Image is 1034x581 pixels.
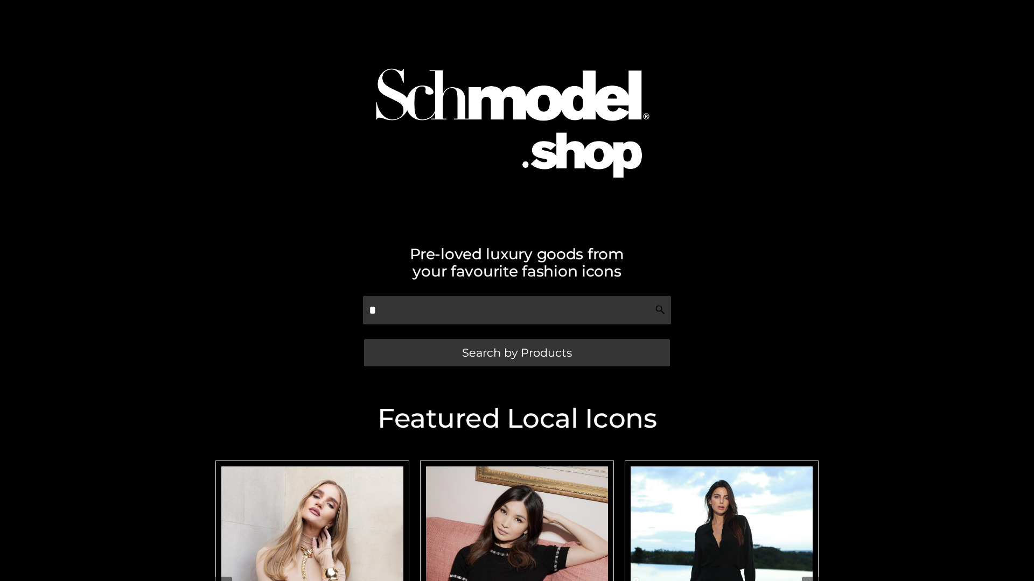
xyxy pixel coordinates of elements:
a: Search by Products [364,339,670,366]
h2: Pre-loved luxury goods from your favourite fashion icons [210,245,824,280]
span: Search by Products [462,347,572,358]
img: Search Icon [655,304,666,315]
h2: Featured Local Icons​ [210,405,824,432]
